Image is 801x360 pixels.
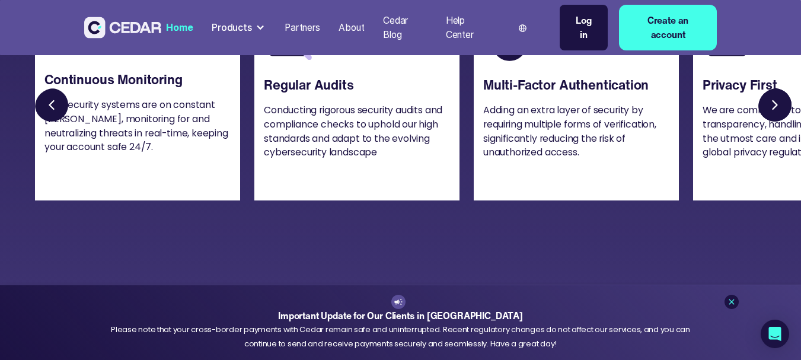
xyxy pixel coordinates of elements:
a: About [334,15,369,41]
div: Products [207,16,270,40]
div: Help Center [446,14,493,42]
div: Cedar Blog [383,14,427,42]
div: Partners [285,21,320,35]
div: Home [166,21,193,35]
a: Previous slide [35,88,72,126]
div: Please note that your cross-border payments with Cedar remain safe and uninterrupted. Recent regu... [110,323,691,351]
a: Partners [280,15,324,41]
a: Home [161,15,197,41]
a: Log in [560,5,608,50]
a: Cedar Blog [378,8,432,47]
div: Log in [572,14,596,42]
a: Help Center [441,8,497,47]
div: Products [212,21,252,35]
img: announcement [394,297,403,307]
a: Create an account [619,5,717,50]
img: world icon [519,24,526,32]
a: Next slide [758,88,796,126]
div: Open Intercom Messenger [761,320,789,348]
strong: Important Update for Our Clients in [GEOGRAPHIC_DATA] [278,308,523,323]
div: About [339,21,364,35]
